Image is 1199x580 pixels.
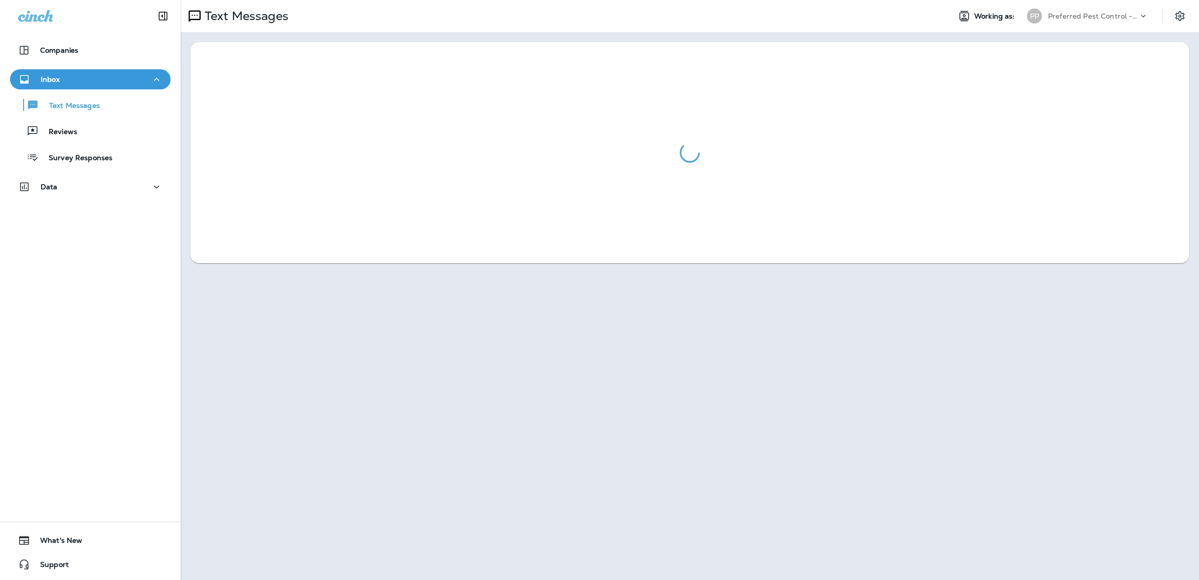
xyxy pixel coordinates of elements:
button: Companies [10,40,171,60]
span: Working as: [974,12,1017,21]
button: Data [10,177,171,197]
p: Inbox [41,75,60,83]
p: Survey Responses [39,154,112,163]
button: Support [10,554,171,574]
span: Support [30,560,69,572]
button: Text Messages [10,94,171,115]
p: Companies [40,46,78,54]
p: Reviews [39,128,77,137]
p: Data [41,183,58,191]
p: Preferred Pest Control - Palmetto [1048,12,1138,20]
span: What's New [30,536,82,548]
button: Survey Responses [10,147,171,168]
button: Reviews [10,121,171,142]
p: Text Messages [201,9,288,24]
p: Text Messages [39,101,100,111]
button: Collapse Sidebar [149,6,177,26]
button: Settings [1171,7,1189,25]
div: PP [1027,9,1042,24]
button: Inbox [10,69,171,89]
button: What's New [10,530,171,550]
